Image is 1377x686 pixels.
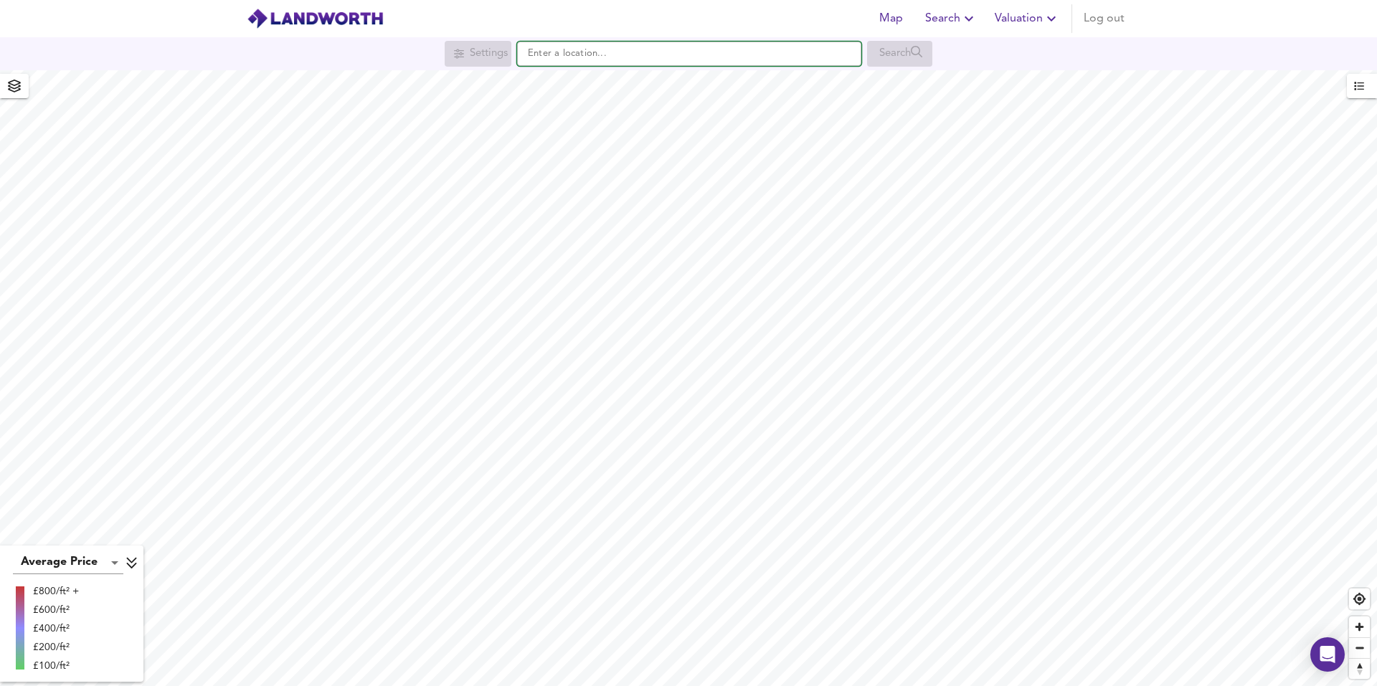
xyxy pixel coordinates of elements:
div: £400/ft² [33,621,79,636]
span: Log out [1084,9,1125,29]
span: Reset bearing to north [1349,659,1370,679]
div: Open Intercom Messenger [1310,637,1345,672]
button: Map [868,4,914,33]
button: Zoom in [1349,616,1370,637]
button: Reset bearing to north [1349,658,1370,679]
img: logo [247,8,384,29]
button: Log out [1078,4,1130,33]
button: Zoom out [1349,637,1370,658]
div: £800/ft² + [33,584,79,599]
div: £100/ft² [33,659,79,673]
div: Average Price [13,551,123,574]
span: Zoom out [1349,638,1370,658]
input: Enter a location... [517,42,861,66]
span: Valuation [995,9,1060,29]
div: Search for a location first or explore the map [867,41,932,67]
button: Valuation [989,4,1066,33]
div: £600/ft² [33,603,79,617]
span: Search [925,9,978,29]
div: £200/ft² [33,640,79,654]
span: Map [874,9,908,29]
button: Search [919,4,983,33]
button: Find my location [1349,589,1370,609]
